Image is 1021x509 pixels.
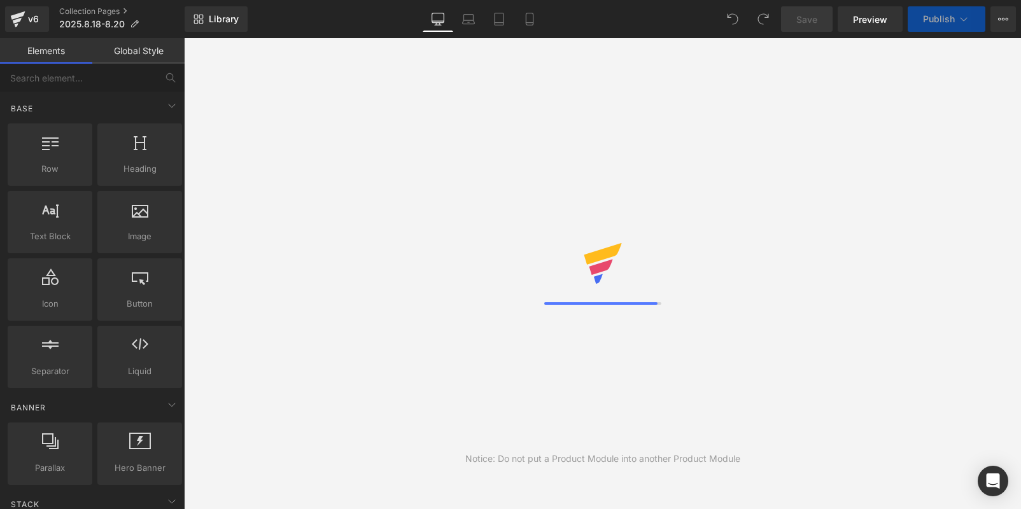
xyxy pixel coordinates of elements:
span: Publish [923,14,955,24]
span: Save [796,13,817,26]
button: Undo [720,6,745,32]
div: Open Intercom Messenger [978,466,1008,496]
div: Notice: Do not put a Product Module into another Product Module [465,452,740,466]
a: New Library [185,6,248,32]
span: Image [101,230,178,243]
span: Icon [11,297,88,310]
button: More [990,6,1016,32]
a: Preview [838,6,903,32]
a: Tablet [484,6,514,32]
span: Separator [11,365,88,378]
button: Redo [750,6,776,32]
a: Collection Pages [59,6,185,17]
a: Desktop [423,6,453,32]
span: 2025.8.18-8.20 [59,19,125,29]
span: Liquid [101,365,178,378]
span: Hero Banner [101,461,178,475]
a: Mobile [514,6,545,32]
a: Laptop [453,6,484,32]
span: Library [209,13,239,25]
div: v6 [25,11,41,27]
span: Parallax [11,461,88,475]
span: Row [11,162,88,176]
span: Base [10,102,34,115]
span: Text Block [11,230,88,243]
span: Button [101,297,178,310]
span: Heading [101,162,178,176]
a: Global Style [92,38,185,64]
button: Publish [908,6,985,32]
a: v6 [5,6,49,32]
span: Banner [10,401,47,414]
span: Preview [853,13,887,26]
